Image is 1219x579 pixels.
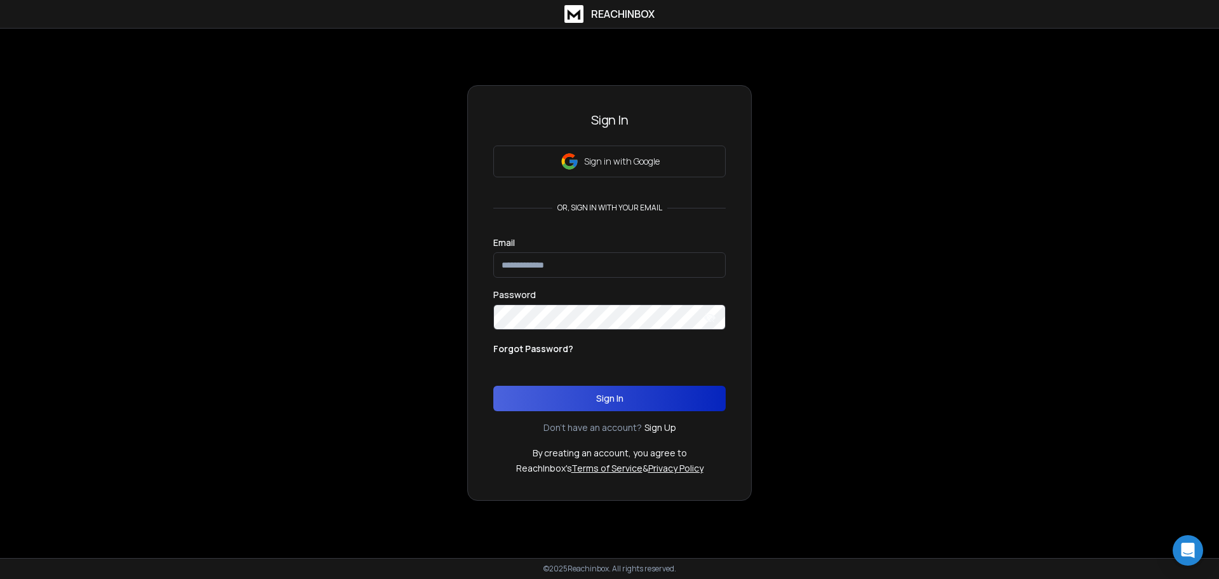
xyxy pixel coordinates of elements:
[493,343,573,355] p: Forgot Password?
[644,421,676,434] a: Sign Up
[552,203,667,213] p: or, sign in with your email
[543,564,676,574] p: © 2025 Reachinbox. All rights reserved.
[493,111,726,129] h3: Sign In
[543,421,642,434] p: Don't have an account?
[571,462,643,474] a: Terms of Service
[564,5,583,23] img: logo
[493,238,515,247] label: Email
[493,290,536,299] label: Password
[648,462,703,474] a: Privacy Policy
[591,6,655,22] h1: ReachInbox
[584,155,660,168] p: Sign in with Google
[1173,535,1203,566] div: Open Intercom Messenger
[533,447,687,460] p: By creating an account, you agree to
[493,386,726,411] button: Sign In
[564,5,655,23] a: ReachInbox
[516,462,703,475] p: ReachInbox's &
[493,146,726,177] button: Sign in with Google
